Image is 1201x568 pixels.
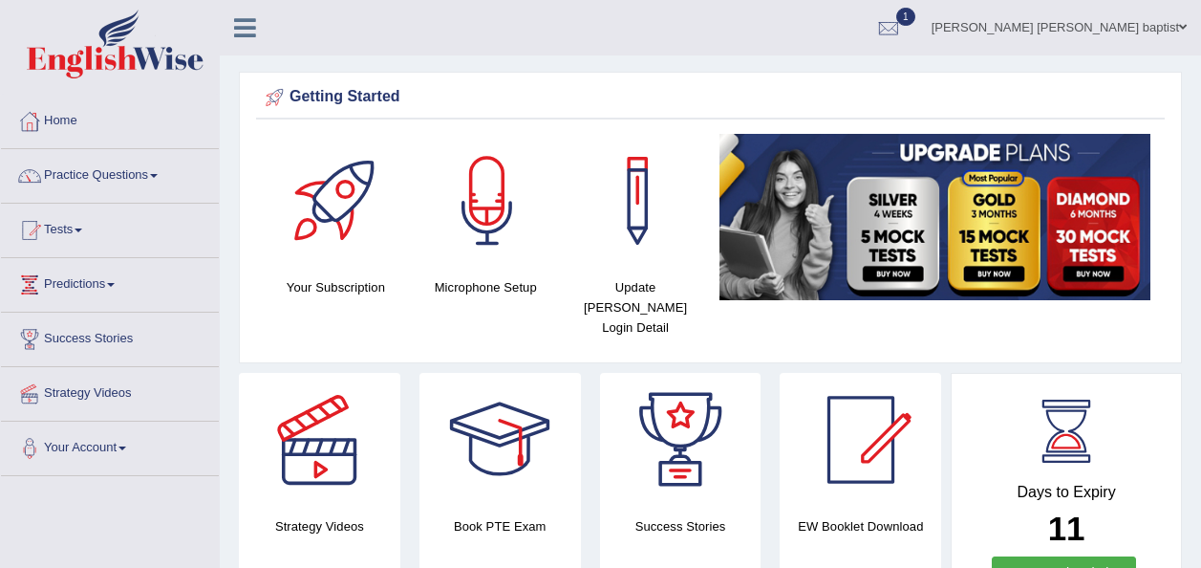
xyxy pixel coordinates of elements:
[261,83,1160,112] div: Getting Started
[1,204,219,251] a: Tests
[600,516,761,536] h4: Success Stories
[719,134,1150,300] img: small5.jpg
[896,8,915,26] span: 1
[1,95,219,142] a: Home
[1,367,219,415] a: Strategy Videos
[1,258,219,306] a: Predictions
[239,516,400,536] h4: Strategy Videos
[1,313,219,360] a: Success Stories
[270,277,401,297] h4: Your Subscription
[1,422,219,470] a: Your Account
[420,277,551,297] h4: Microphone Setup
[780,516,941,536] h4: EW Booklet Download
[1,149,219,197] a: Practice Questions
[973,484,1160,501] h4: Days to Expiry
[419,516,581,536] h4: Book PTE Exam
[570,277,701,338] h4: Update [PERSON_NAME] Login Detail
[1048,510,1085,547] b: 11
